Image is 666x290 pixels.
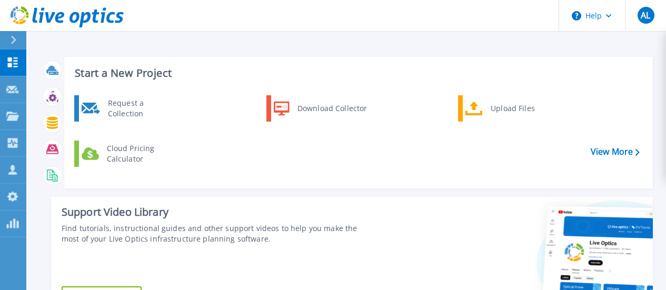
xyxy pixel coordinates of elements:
div: Cloud Pricing Calculator [102,143,180,164]
div: Download Collector [292,98,372,119]
a: Upload Files [458,95,566,122]
div: Upload Files [485,98,563,119]
div: Support Video Library [62,205,374,219]
a: View More [591,147,640,157]
a: Request a Collection [74,95,182,122]
h3: Start a New Project [75,67,639,79]
div: Find tutorials, instructional guides and other support videos to help you make the most of your L... [62,223,374,244]
a: Cloud Pricing Calculator [74,141,182,167]
a: Download Collector [266,95,374,122]
div: Request a Collection [103,98,180,119]
span: AL [641,11,650,19]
